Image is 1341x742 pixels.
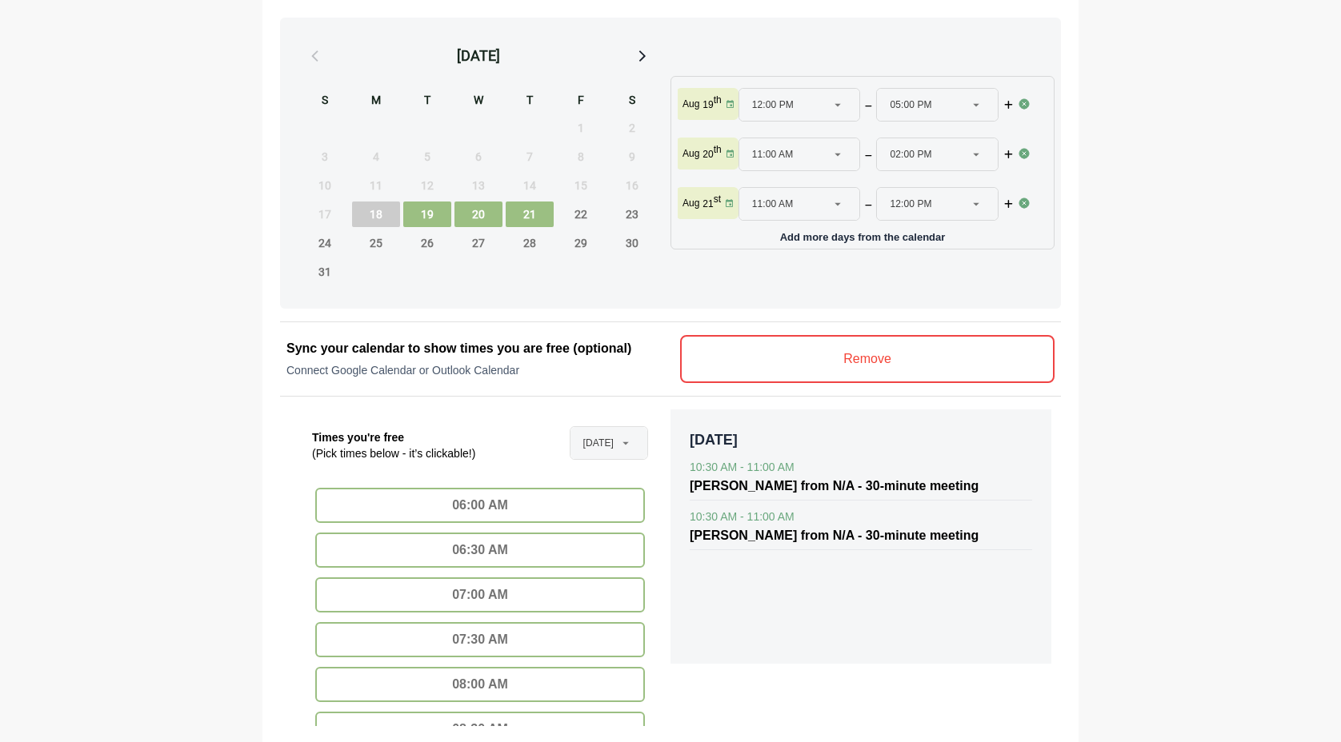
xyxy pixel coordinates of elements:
[683,197,699,209] p: Aug
[403,201,451,227] span: Tuesday, August 19, 2025
[608,91,656,112] div: S
[301,144,349,170] span: Sunday, August 3, 2025
[454,173,502,198] span: Wednesday, August 13, 2025
[454,144,502,170] span: Wednesday, August 6, 2025
[680,335,1055,383] v-button: Remove
[315,533,645,568] div: 06:30 AM
[608,201,656,227] span: Saturday, August 23, 2025
[286,362,661,378] p: Connect Google Calendar or Outlook Calendar
[703,149,713,160] strong: 20
[506,144,554,170] span: Thursday, August 7, 2025
[454,201,502,227] span: Wednesday, August 20, 2025
[403,173,451,198] span: Tuesday, August 12, 2025
[608,173,656,198] span: Saturday, August 16, 2025
[752,138,794,170] span: 11:00 AM
[608,144,656,170] span: Saturday, August 9, 2025
[557,91,605,112] div: F
[315,622,645,657] div: 07:30 AM
[506,91,554,112] div: T
[454,91,502,112] div: W
[890,89,931,121] span: 05:00 PM
[506,173,554,198] span: Thursday, August 14, 2025
[608,230,656,256] span: Saturday, August 30, 2025
[352,201,400,227] span: Monday, August 18, 2025
[301,201,349,227] span: Sunday, August 17, 2025
[690,429,1032,451] p: [DATE]
[457,45,500,67] div: [DATE]
[557,115,605,141] span: Friday, August 1, 2025
[714,193,721,205] sup: st
[714,144,722,155] sup: th
[557,173,605,198] span: Friday, August 15, 2025
[352,173,400,198] span: Monday, August 11, 2025
[506,230,554,256] span: Thursday, August 28, 2025
[583,427,614,459] span: [DATE]
[683,98,699,110] p: Aug
[752,188,794,220] span: 11:00 AM
[352,144,400,170] span: Monday, August 4, 2025
[683,147,699,160] p: Aug
[690,529,979,542] span: [PERSON_NAME] from N/A - 30-minute meeting
[752,89,794,121] span: 12:00 PM
[286,339,661,358] h2: Sync your calendar to show times you are free (optional)
[352,230,400,256] span: Monday, August 25, 2025
[301,173,349,198] span: Sunday, August 10, 2025
[690,510,795,523] span: 10:30 AM - 11:00 AM
[403,91,451,112] div: T
[714,94,722,106] sup: th
[315,667,645,702] div: 08:00 AM
[557,201,605,227] span: Friday, August 22, 2025
[890,138,931,170] span: 02:00 PM
[506,201,554,227] span: Thursday, August 21, 2025
[301,230,349,256] span: Sunday, August 24, 2025
[454,230,502,256] span: Wednesday, August 27, 2025
[703,198,713,209] strong: 21
[690,479,979,493] span: [PERSON_NAME] from N/A - 30-minute meeting
[557,144,605,170] span: Friday, August 8, 2025
[301,259,349,285] span: Sunday, August 31, 2025
[557,230,605,256] span: Friday, August 29, 2025
[403,144,451,170] span: Tuesday, August 5, 2025
[352,91,400,112] div: M
[315,488,645,523] div: 06:00 AM
[312,429,475,445] p: Times you're free
[678,225,1047,242] p: Add more days from the calendar
[608,115,656,141] span: Saturday, August 2, 2025
[403,230,451,256] span: Tuesday, August 26, 2025
[890,188,931,220] span: 12:00 PM
[690,461,795,473] span: 10:30 AM - 11:00 AM
[703,99,713,110] strong: 19
[301,91,349,112] div: S
[315,577,645,612] div: 07:00 AM
[312,445,475,461] p: (Pick times below - it’s clickable!)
